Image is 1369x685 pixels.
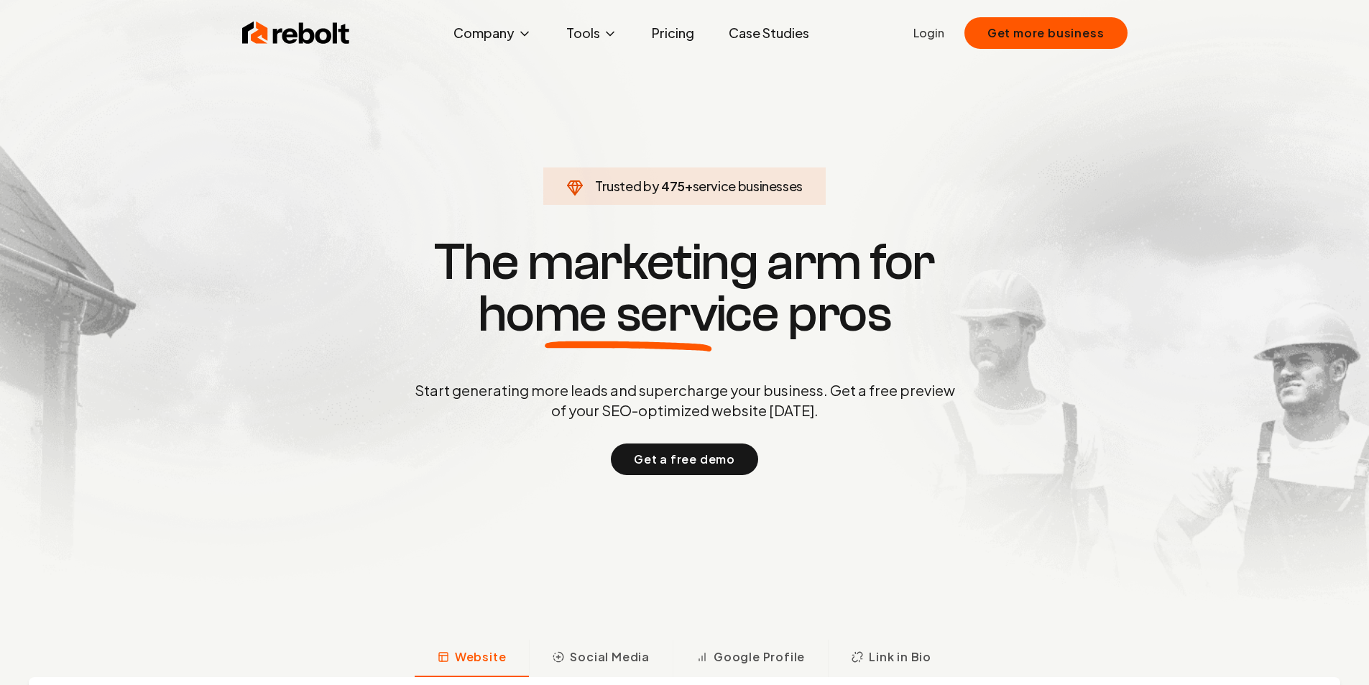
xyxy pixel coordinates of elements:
a: Pricing [640,19,706,47]
button: Website [415,640,530,677]
span: Website [455,648,507,666]
a: Case Studies [717,19,821,47]
button: Company [442,19,543,47]
span: home service [478,288,779,340]
span: 475 [661,176,685,196]
p: Start generating more leads and supercharge your business. Get a free preview of your SEO-optimiz... [412,380,958,420]
button: Get a free demo [611,443,758,475]
button: Link in Bio [828,640,954,677]
span: service businesses [693,178,803,194]
span: Google Profile [714,648,805,666]
h1: The marketing arm for pros [340,236,1030,340]
a: Login [913,24,944,42]
span: + [685,178,693,194]
span: Trusted by [595,178,659,194]
button: Google Profile [673,640,828,677]
span: Social Media [570,648,650,666]
span: Link in Bio [869,648,931,666]
img: Rebolt Logo [242,19,350,47]
button: Get more business [964,17,1128,49]
button: Tools [555,19,629,47]
button: Social Media [529,640,673,677]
